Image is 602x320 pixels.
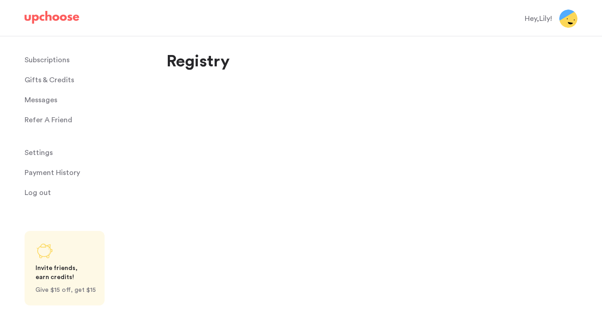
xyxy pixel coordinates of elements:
div: Registry [166,51,577,73]
img: UpChoose [25,11,79,24]
a: Settings [25,144,156,162]
span: Log out [25,184,51,202]
span: Gifts & Credits [25,71,74,89]
div: Hey, Lily ! [525,13,552,24]
a: Log out [25,184,156,202]
a: UpChoose [25,11,79,28]
p: Subscriptions [25,51,70,69]
a: Subscriptions [25,51,156,69]
a: Share UpChoose [25,231,105,305]
p: Payment History [25,164,80,182]
a: Refer A Friend [25,111,156,129]
span: Settings [25,144,53,162]
a: Gifts & Credits [25,71,156,89]
span: Messages [25,91,57,109]
a: Messages [25,91,156,109]
p: Refer A Friend [25,111,72,129]
a: Payment History [25,164,156,182]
